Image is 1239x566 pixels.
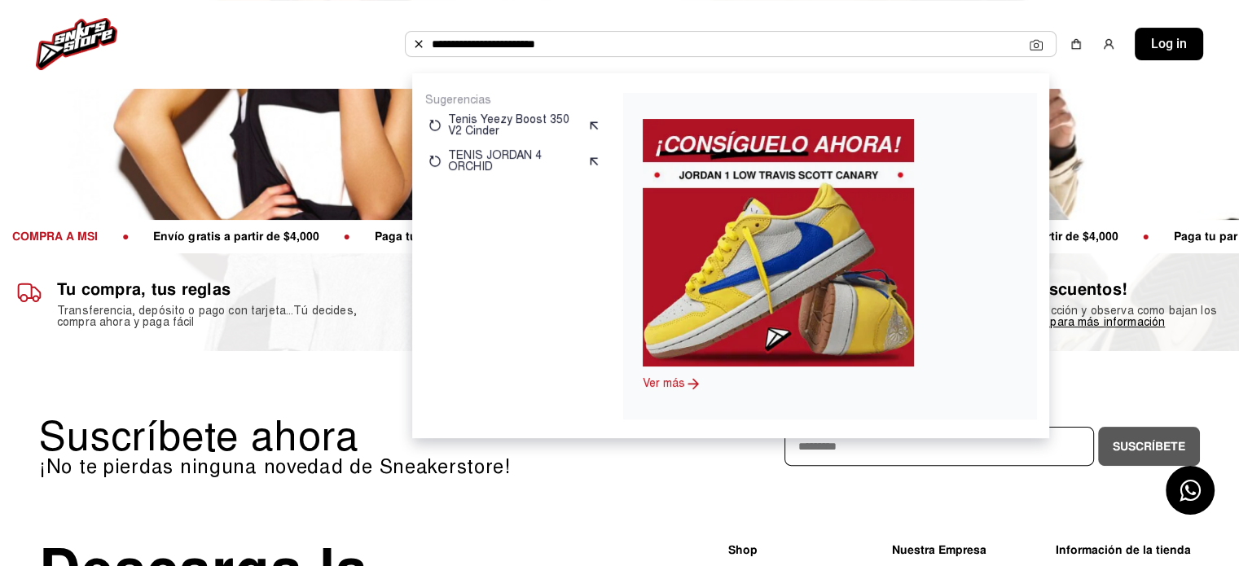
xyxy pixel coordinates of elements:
img: logo [36,18,117,70]
p: Suscríbete ahora [39,416,620,457]
img: restart.svg [428,155,442,168]
img: suggest.svg [587,119,600,132]
span: Paga tu par a plazos [168,229,305,244]
li: Nuestra Empresa [892,542,1036,559]
img: restart.svg [428,119,442,132]
p: Sugerencias [425,93,604,107]
h1: ¡Más pares, más descuentos! [894,279,1223,299]
span: ● [1105,229,1136,244]
p: Tenis Yeezy Boost 350 V2 Cinder [448,114,581,137]
img: user [1102,37,1115,50]
span: ● [305,229,336,244]
h2: Transferencia, depósito o pago con tarjeta...Tú decides, compra ahora y paga fácil [57,305,386,328]
p: ¡No te pierdas ninguna novedad de Sneakerstore! [39,457,620,476]
img: Cámara [1030,38,1043,51]
h1: Tu compra, tus reglas [57,279,386,299]
button: Suscríbete [1098,427,1200,466]
img: Buscar [412,37,425,50]
li: Shop [728,542,872,559]
span: Log in [1151,34,1187,54]
h2: Lleva más de un par a tu colección y observa como bajan los precios [894,305,1223,328]
li: Información de la tienda [1056,542,1200,559]
span: Paga por transferencia y recibe 5% off [337,229,573,244]
p: TENIS JORDAN 4 ORCHID [448,150,581,173]
img: shopping [1070,37,1083,50]
img: suggest.svg [587,155,600,168]
a: Ver más [643,376,685,390]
